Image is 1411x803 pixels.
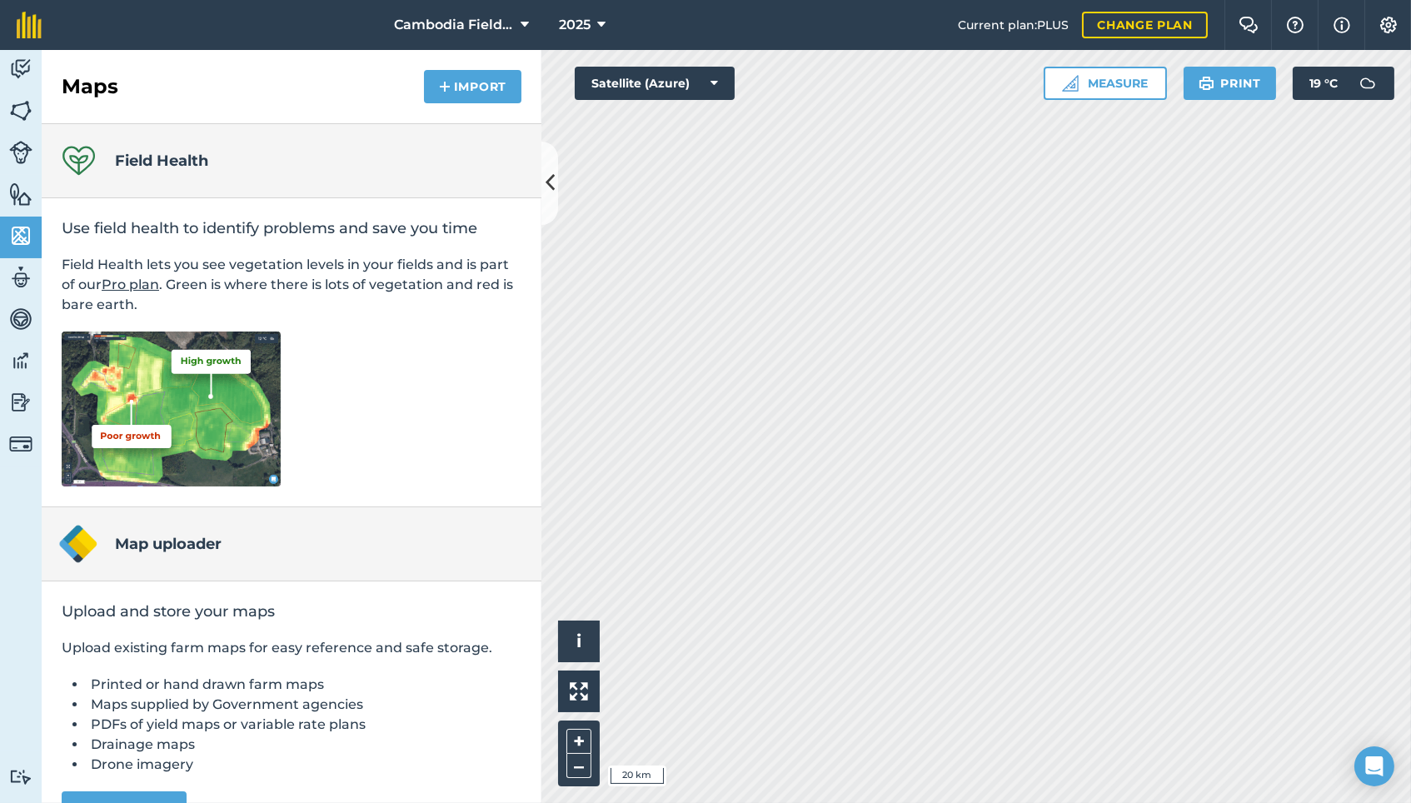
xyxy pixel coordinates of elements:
li: Drone imagery [87,755,521,775]
img: Ruler icon [1062,75,1079,92]
img: svg+xml;base64,PHN2ZyB4bWxucz0iaHR0cDovL3d3dy53My5vcmcvMjAwMC9zdmciIHdpZHRoPSIxNCIgaGVpZ2h0PSIyNC... [439,77,451,97]
button: – [566,754,591,778]
img: A question mark icon [1285,17,1305,33]
span: Cambodia Field Sites (NSF SiTS) [394,15,514,35]
button: Import [424,70,521,103]
button: + [566,729,591,754]
img: fieldmargin Logo [17,12,42,38]
h2: Use field health to identify problems and save you time [62,218,521,238]
img: svg+xml;base64,PD94bWwgdmVyc2lvbj0iMS4wIiBlbmNvZGluZz0idXRmLTgiPz4KPCEtLSBHZW5lcmF0b3I6IEFkb2JlIE... [9,348,32,373]
button: Satellite (Azure) [575,67,735,100]
p: Upload existing farm maps for easy reference and safe storage. [62,638,521,658]
span: i [576,631,581,651]
h2: Upload and store your maps [62,601,521,621]
img: Two speech bubbles overlapping with the left bubble in the forefront [1239,17,1259,33]
li: Printed or hand drawn farm maps [87,675,521,695]
img: svg+xml;base64,PHN2ZyB4bWxucz0iaHR0cDovL3d3dy53My5vcmcvMjAwMC9zdmciIHdpZHRoPSI1NiIgaGVpZ2h0PSI2MC... [9,98,32,123]
img: svg+xml;base64,PD94bWwgdmVyc2lvbj0iMS4wIiBlbmNvZGluZz0idXRmLTgiPz4KPCEtLSBHZW5lcmF0b3I6IEFkb2JlIE... [1351,67,1384,100]
img: svg+xml;base64,PD94bWwgdmVyc2lvbj0iMS4wIiBlbmNvZGluZz0idXRmLTgiPz4KPCEtLSBHZW5lcmF0b3I6IEFkb2JlIE... [9,432,32,456]
img: svg+xml;base64,PHN2ZyB4bWxucz0iaHR0cDovL3d3dy53My5vcmcvMjAwMC9zdmciIHdpZHRoPSI1NiIgaGVpZ2h0PSI2MC... [9,223,32,248]
img: svg+xml;base64,PD94bWwgdmVyc2lvbj0iMS4wIiBlbmNvZGluZz0idXRmLTgiPz4KPCEtLSBHZW5lcmF0b3I6IEFkb2JlIE... [9,390,32,415]
li: PDFs of yield maps or variable rate plans [87,715,521,735]
img: svg+xml;base64,PHN2ZyB4bWxucz0iaHR0cDovL3d3dy53My5vcmcvMjAwMC9zdmciIHdpZHRoPSIxNyIgaGVpZ2h0PSIxNy... [1334,15,1350,35]
img: svg+xml;base64,PD94bWwgdmVyc2lvbj0iMS4wIiBlbmNvZGluZz0idXRmLTgiPz4KPCEtLSBHZW5lcmF0b3I6IEFkb2JlIE... [9,57,32,82]
img: svg+xml;base64,PD94bWwgdmVyc2lvbj0iMS4wIiBlbmNvZGluZz0idXRmLTgiPz4KPCEtLSBHZW5lcmF0b3I6IEFkb2JlIE... [9,307,32,332]
span: Current plan : PLUS [958,16,1069,34]
img: svg+xml;base64,PD94bWwgdmVyc2lvbj0iMS4wIiBlbmNvZGluZz0idXRmLTgiPz4KPCEtLSBHZW5lcmF0b3I6IEFkb2JlIE... [9,265,32,290]
img: Four arrows, one pointing top left, one top right, one bottom right and the last bottom left [570,682,588,701]
span: 19 ° C [1309,67,1338,100]
li: Maps supplied by Government agencies [87,695,521,715]
p: Field Health lets you see vegetation levels in your fields and is part of our . Green is where th... [62,255,521,315]
img: Map uploader logo [58,524,98,564]
img: svg+xml;base64,PD94bWwgdmVyc2lvbj0iMS4wIiBlbmNvZGluZz0idXRmLTgiPz4KPCEtLSBHZW5lcmF0b3I6IEFkb2JlIE... [9,769,32,785]
img: svg+xml;base64,PHN2ZyB4bWxucz0iaHR0cDovL3d3dy53My5vcmcvMjAwMC9zdmciIHdpZHRoPSI1NiIgaGVpZ2h0PSI2MC... [9,182,32,207]
h4: Map uploader [115,532,222,556]
button: Print [1184,67,1277,100]
button: Measure [1044,67,1167,100]
img: A cog icon [1379,17,1399,33]
h2: Maps [62,73,118,100]
li: Drainage maps [87,735,521,755]
a: Change plan [1082,12,1208,38]
span: 2025 [559,15,591,35]
div: Open Intercom Messenger [1354,746,1394,786]
a: Pro plan [102,277,159,292]
img: svg+xml;base64,PD94bWwgdmVyc2lvbj0iMS4wIiBlbmNvZGluZz0idXRmLTgiPz4KPCEtLSBHZW5lcmF0b3I6IEFkb2JlIE... [9,141,32,164]
h4: Field Health [115,149,208,172]
img: svg+xml;base64,PHN2ZyB4bWxucz0iaHR0cDovL3d3dy53My5vcmcvMjAwMC9zdmciIHdpZHRoPSIxOSIgaGVpZ2h0PSIyNC... [1199,73,1214,93]
button: i [558,621,600,662]
button: 19 °C [1293,67,1394,100]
